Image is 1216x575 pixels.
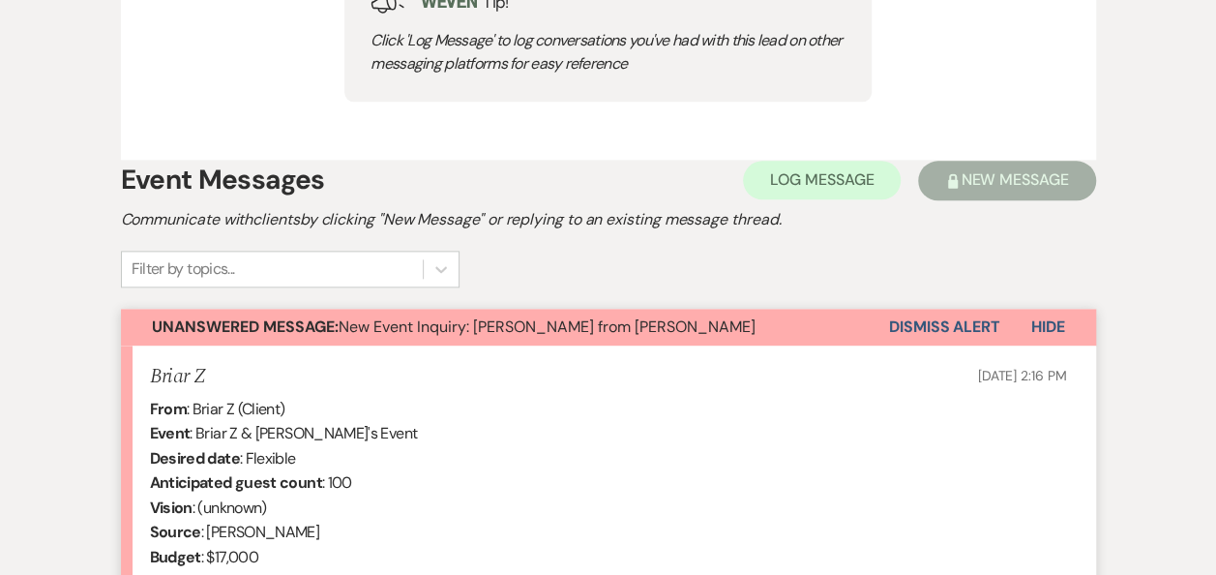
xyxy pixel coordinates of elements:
[152,317,339,337] strong: Unanswered Message:
[150,365,206,389] h5: Briar Z
[1000,309,1096,346] button: Hide
[150,547,201,567] b: Budget
[150,472,322,493] b: Anticipated guest count
[918,161,1095,200] button: New Message
[889,309,1000,346] button: Dismiss Alert
[1031,317,1065,337] span: Hide
[121,208,1096,231] h2: Communicate with clients by clicking "New Message" or replying to an existing message thread.
[743,161,901,199] button: Log Message
[132,257,235,281] div: Filter by topics...
[152,317,756,337] span: New Event Inquiry: [PERSON_NAME] from [PERSON_NAME]
[150,399,187,419] b: From
[770,169,874,190] span: Log Message
[961,169,1068,190] span: New Message
[150,448,240,469] b: Desired date
[121,309,889,346] button: Unanswered Message:New Event Inquiry: [PERSON_NAME] from [PERSON_NAME]
[977,367,1066,384] span: [DATE] 2:16 PM
[150,423,191,443] b: Event
[371,30,842,74] span: Click 'Log Message' to log conversations you've had with this lead on other messaging platforms f...
[150,498,193,518] b: Vision
[150,522,201,542] b: Source
[121,160,325,200] h1: Event Messages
